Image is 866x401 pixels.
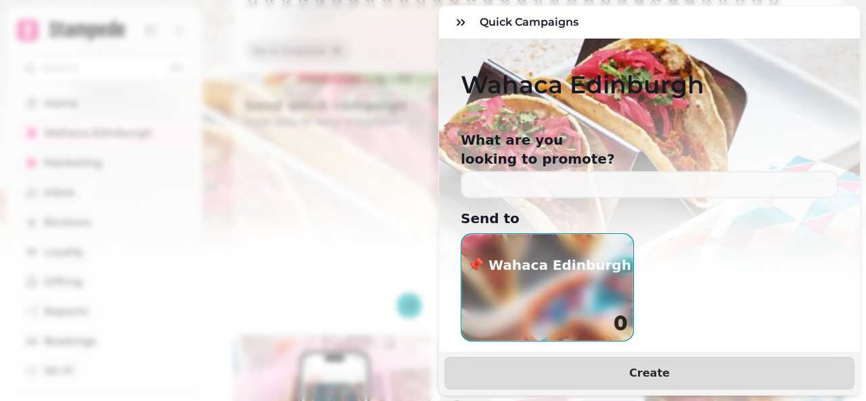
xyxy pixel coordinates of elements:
[461,131,721,168] h2: What are you looking to promote?
[461,39,838,98] h1: Wahaca Edinburgh
[461,368,838,379] span: Create
[467,256,631,275] h2: 📌 Wahaca Edinburgh
[445,357,854,390] button: Create
[614,311,628,335] h1: 0
[461,209,721,228] h2: Send to
[461,233,634,341] button: 📌 Wahaca Edinburgh0
[480,14,584,30] h3: Quick Campaigns
[455,347,591,369] button: Need some ideas?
